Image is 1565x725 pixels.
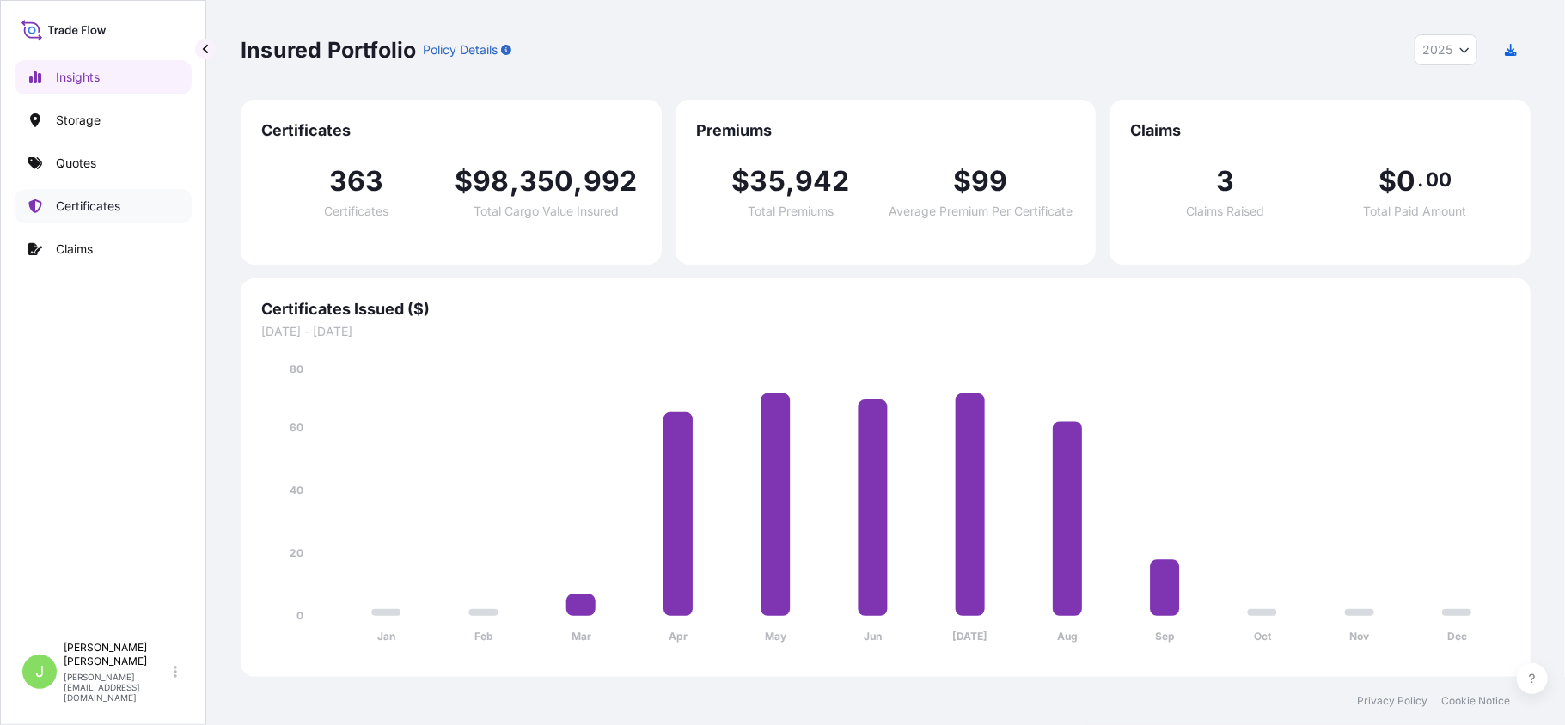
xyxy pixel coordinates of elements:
span: $ [953,168,971,195]
p: Quotes [56,155,96,172]
a: Certificates [15,189,192,223]
a: Storage [15,103,192,137]
tspan: Sep [1155,631,1175,643]
a: Claims [15,232,192,266]
span: $ [731,168,749,195]
tspan: Dec [1447,631,1467,643]
span: Certificates [324,205,388,217]
span: $ [1379,168,1397,195]
button: Year Selector [1415,34,1477,65]
span: , [574,168,584,195]
tspan: Jun [864,631,882,643]
span: , [510,168,519,195]
p: Insured Portfolio [241,36,416,64]
tspan: 20 [290,546,303,559]
tspan: Oct [1254,631,1272,643]
span: J [35,663,44,680]
p: Policy Details [423,41,498,58]
tspan: [DATE] [953,631,988,643]
tspan: Aug [1057,631,1078,643]
span: 942 [795,168,850,195]
p: [PERSON_NAME][EMAIL_ADDRESS][DOMAIN_NAME] [64,672,170,703]
p: Certificates [56,198,120,215]
p: [PERSON_NAME] [PERSON_NAME] [64,641,170,668]
span: 98 [473,168,509,195]
tspan: Apr [669,631,688,643]
span: [DATE] - [DATE] [261,323,1510,340]
span: 363 [329,168,384,195]
span: Claims Raised [1186,205,1264,217]
span: Claims [1130,120,1510,141]
a: Cookie Notice [1441,694,1510,708]
span: $ [455,168,473,195]
tspan: Nov [1350,631,1371,643]
tspan: Mar [572,631,591,643]
tspan: Jan [377,631,395,643]
span: Certificates [261,120,641,141]
span: 00 [1426,173,1452,186]
span: 3 [1216,168,1234,195]
span: 992 [584,168,638,195]
span: Certificates Issued ($) [261,299,1510,320]
span: Total Paid Amount [1364,205,1467,217]
span: , [786,168,795,195]
tspan: 40 [290,484,303,497]
span: 99 [971,168,1007,195]
tspan: Feb [474,631,493,643]
tspan: 0 [296,609,303,622]
span: 2025 [1422,41,1452,58]
tspan: 60 [290,421,303,434]
p: Insights [56,69,100,86]
span: Total Cargo Value Insured [474,205,619,217]
tspan: 80 [290,362,303,375]
span: . [1418,173,1424,186]
span: 0 [1397,168,1415,195]
p: Claims [56,241,93,258]
a: Privacy Policy [1357,694,1427,708]
span: Average Premium Per Certificate [889,205,1073,217]
span: Premiums [696,120,1076,141]
p: Storage [56,112,101,129]
span: 350 [519,168,574,195]
a: Quotes [15,146,192,180]
a: Insights [15,60,192,94]
span: Total Premiums [748,205,834,217]
span: 35 [750,168,786,195]
tspan: May [765,631,787,643]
